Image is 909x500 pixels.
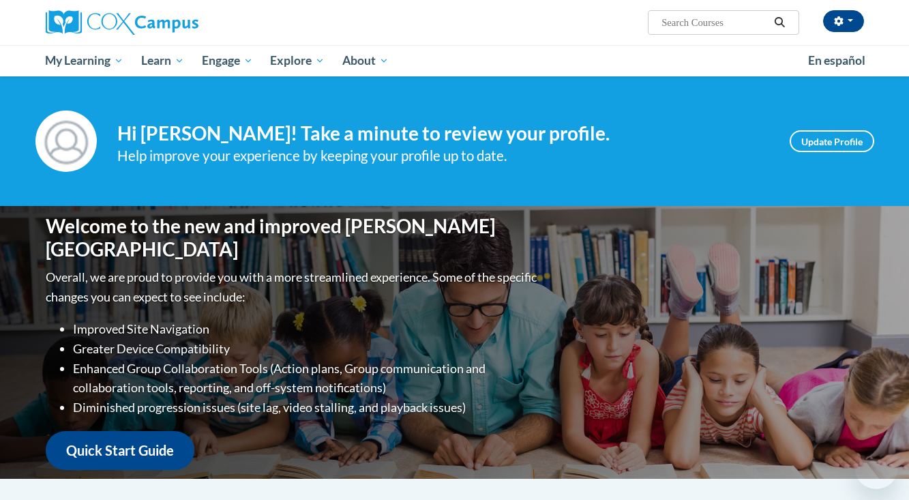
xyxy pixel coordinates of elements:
[46,431,194,470] a: Quick Start Guide
[46,267,540,307] p: Overall, we are proud to provide you with a more streamlined experience. Some of the specific cha...
[333,45,398,76] a: About
[45,53,123,69] span: My Learning
[342,53,389,69] span: About
[73,359,540,398] li: Enhanced Group Collaboration Tools (Action plans, Group communication and collaboration tools, re...
[808,53,865,68] span: En español
[132,45,193,76] a: Learn
[117,145,769,167] div: Help improve your experience by keeping your profile up to date.
[46,215,540,261] h1: Welcome to the new and improved [PERSON_NAME][GEOGRAPHIC_DATA]
[117,122,769,145] h4: Hi [PERSON_NAME]! Take a minute to review your profile.
[35,111,97,172] img: Profile Image
[141,53,184,69] span: Learn
[854,445,898,489] iframe: Button to launch messaging window
[37,45,133,76] a: My Learning
[46,10,198,35] img: Cox Campus
[790,130,874,152] a: Update Profile
[769,14,790,31] button: Search
[46,10,305,35] a: Cox Campus
[73,339,540,359] li: Greater Device Compatibility
[261,45,333,76] a: Explore
[73,398,540,417] li: Diminished progression issues (site lag, video stalling, and playback issues)
[270,53,325,69] span: Explore
[202,53,253,69] span: Engage
[193,45,262,76] a: Engage
[660,14,769,31] input: Search Courses
[799,46,874,75] a: En español
[25,45,884,76] div: Main menu
[823,10,864,32] button: Account Settings
[73,319,540,339] li: Improved Site Navigation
